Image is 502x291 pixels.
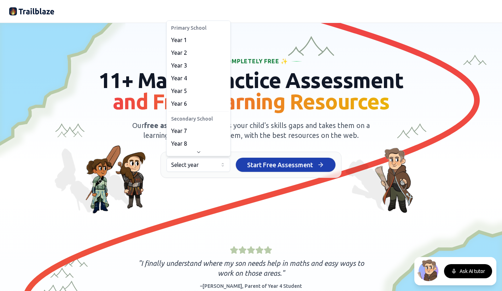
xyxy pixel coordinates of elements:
[171,48,187,57] span: Year 2
[171,87,187,95] span: Year 5
[171,61,187,70] span: Year 3
[171,36,187,44] span: Year 1
[168,22,229,34] div: Primary School
[168,113,229,124] div: Secondary School
[171,139,187,148] span: Year 8
[171,127,187,135] span: Year 7
[171,74,187,82] span: Year 4
[171,99,187,108] span: Year 6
